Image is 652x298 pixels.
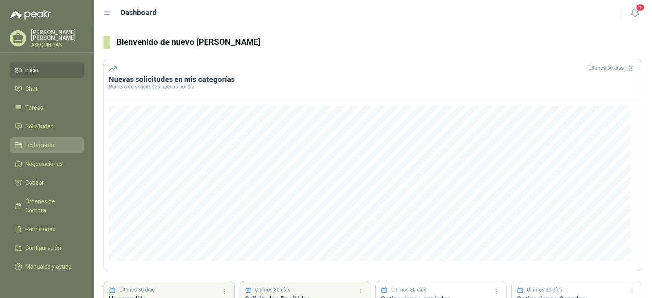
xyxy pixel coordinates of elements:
a: Remisiones [10,221,84,237]
p: Últimos 30 días [391,286,427,294]
a: Inicio [10,62,84,78]
span: Configuración [25,243,61,252]
span: Inicio [25,66,38,75]
a: Chat [10,81,84,97]
div: Últimos 30 días [588,62,637,75]
p: Últimos 30 días [119,286,155,294]
a: Configuración [10,240,84,256]
a: Órdenes de Compra [10,194,84,218]
h3: Bienvenido de nuevo [PERSON_NAME] [117,36,642,49]
span: Cotizar [25,178,44,187]
span: Negociaciones [25,159,63,168]
a: Tareas [10,100,84,115]
span: Solicitudes [25,122,53,131]
button: 1 [628,6,642,20]
p: ASEQUIN SAS [31,42,84,47]
span: Manuales y ayuda [25,262,72,271]
span: Remisiones [25,225,55,234]
p: Número de solicitudes nuevas por día [109,84,637,89]
span: Órdenes de Compra [25,197,76,215]
h3: Nuevas solicitudes en mis categorías [109,75,637,84]
span: Licitaciones [25,141,55,150]
p: [PERSON_NAME] [PERSON_NAME] [31,29,84,41]
a: Solicitudes [10,119,84,134]
a: Cotizar [10,175,84,190]
h1: Dashboard [121,7,157,18]
p: Últimos 30 días [527,286,562,294]
a: Manuales y ayuda [10,259,84,274]
img: Logo peakr [10,10,51,20]
a: Negociaciones [10,156,84,172]
p: Últimos 30 días [255,286,291,294]
span: Tareas [25,103,43,112]
span: 1 [636,4,645,11]
span: Chat [25,84,37,93]
a: Licitaciones [10,137,84,153]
